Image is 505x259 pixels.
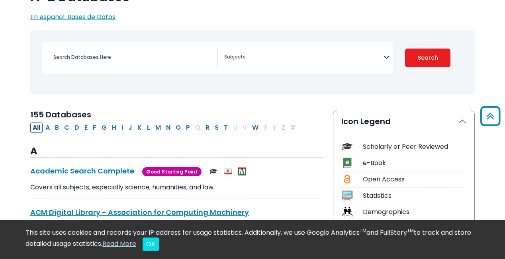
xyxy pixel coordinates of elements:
sup: TM [407,227,414,234]
button: Filter Results M [153,123,163,133]
img: Icon Open Access [342,174,352,185]
img: Icon Demographics [342,206,352,217]
textarea: Search [224,55,384,61]
img: Icon e-Book [342,158,352,168]
button: Filter Results G [99,123,109,133]
a: Read More [102,239,136,248]
img: Icon Scholarly or Peer Reviewed [342,141,352,152]
img: Scholarly or Peer Reviewed [209,167,217,175]
button: Filter Results D [72,123,82,133]
button: Filter Results K [135,123,144,133]
img: Audio & Video [224,167,232,175]
a: Academic Search Complete [30,166,134,176]
div: This site uses cookies and records your IP address for usage statistics. Additionally, we use Goo... [25,228,480,251]
input: Search database by title or keyword [49,51,217,63]
button: Icon Legend [333,110,474,132]
nav: Search filters [30,30,475,94]
button: Filter Results I [119,123,125,133]
button: Filter Results C [62,123,72,133]
button: Filter Results T [221,123,230,133]
button: Filter Results H [110,123,119,133]
div: Demographics [363,207,466,217]
h3: A [30,146,323,158]
button: Filter Results E [82,123,90,133]
a: ACM Digital Library - Association for Computing Machinery [30,207,249,217]
img: MeL (Michigan electronic Library) [238,167,246,175]
div: Scholarly or Peer Reviewed [363,142,466,152]
button: Filter Results J [126,123,135,133]
button: Filter Results F [90,123,99,133]
button: Filter Results O [173,123,183,133]
button: All [30,123,43,133]
button: Close [143,238,159,251]
div: e-Book [363,158,466,168]
span: Good Starting Point [142,167,202,176]
div: Open Access [363,175,466,184]
button: Filter Results L [145,123,153,133]
img: Icon Statistics [342,190,352,201]
button: Filter Results R [203,123,212,133]
button: Filter Results A [43,123,52,133]
a: En español: Bases de Datos [30,12,115,21]
sup: TM [360,227,366,234]
a: Back to Top [478,109,503,123]
button: Filter Results W [250,123,261,133]
button: Filter Results S [212,123,221,133]
button: Filter Results N [164,123,173,133]
div: Statistics [363,191,466,201]
p: Covers all subjects, especially science, humanities, and law. [30,183,323,192]
button: Filter Results P [184,123,192,133]
span: 155 Databases [30,109,91,120]
button: Filter Results B [53,123,61,133]
div: Alpha-list to filter by first letter of database name [30,123,299,132]
button: Submit for Search Results [405,49,450,67]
